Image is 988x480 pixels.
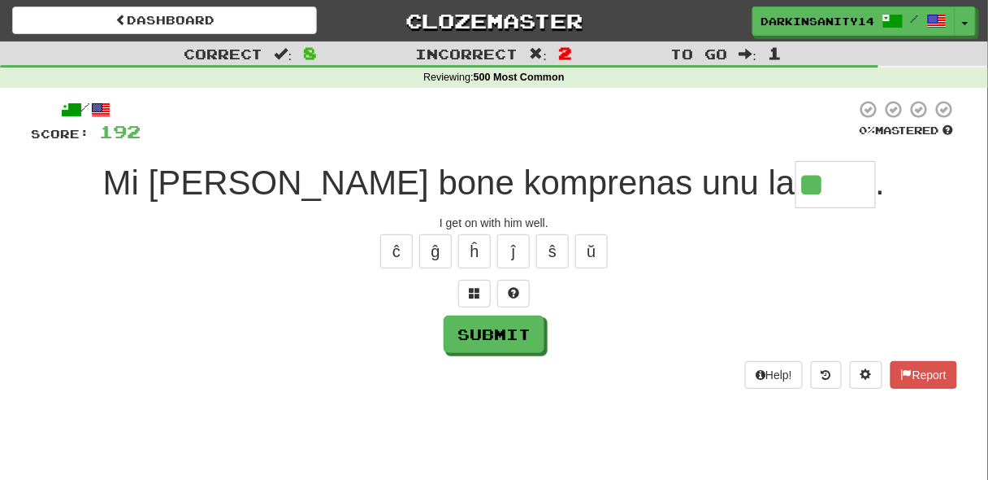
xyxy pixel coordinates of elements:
[12,7,317,34] a: Dashboard
[458,280,491,308] button: Switch sentence to multiple choice alt+p
[745,361,803,389] button: Help!
[416,46,518,62] span: Incorrect
[341,7,646,35] a: Clozemaster
[860,124,876,137] span: 0 %
[536,234,569,268] button: ŝ
[31,215,957,231] div: I get on with him well.
[497,280,530,308] button: Single letter hint - you only get 1 per sentence and score half the points! alt+h
[497,234,530,268] button: ĵ
[811,361,842,389] button: Round history (alt+y)
[761,14,875,28] span: DarkInsanity14
[856,124,957,138] div: Mastered
[575,234,608,268] button: ŭ
[444,316,544,353] button: Submit
[99,121,141,142] span: 192
[671,46,728,62] span: To go
[31,99,141,120] div: /
[184,46,263,62] span: Correct
[419,234,452,268] button: ĝ
[768,43,782,63] span: 1
[876,164,886,202] span: .
[380,234,413,268] button: ĉ
[275,47,292,61] span: :
[558,43,572,63] span: 2
[911,13,919,24] span: /
[458,234,491,268] button: ĥ
[31,127,89,141] span: Score:
[890,361,957,389] button: Report
[303,43,317,63] span: 8
[752,7,955,36] a: DarkInsanity14 /
[103,164,795,202] span: Mi [PERSON_NAME] bone komprenas unu la
[739,47,757,61] span: :
[474,72,565,83] strong: 500 Most Common
[530,47,548,61] span: :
